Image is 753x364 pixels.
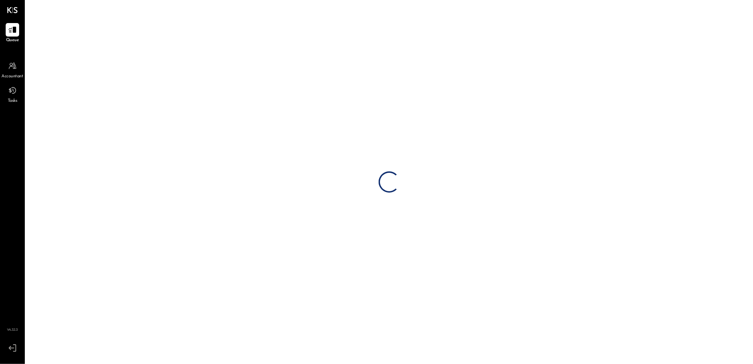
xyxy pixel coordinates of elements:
a: Accountant [0,59,24,80]
a: Tasks [0,84,24,104]
span: Queue [6,37,19,44]
a: Queue [0,23,24,44]
span: Accountant [2,73,23,80]
span: Tasks [8,98,17,104]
